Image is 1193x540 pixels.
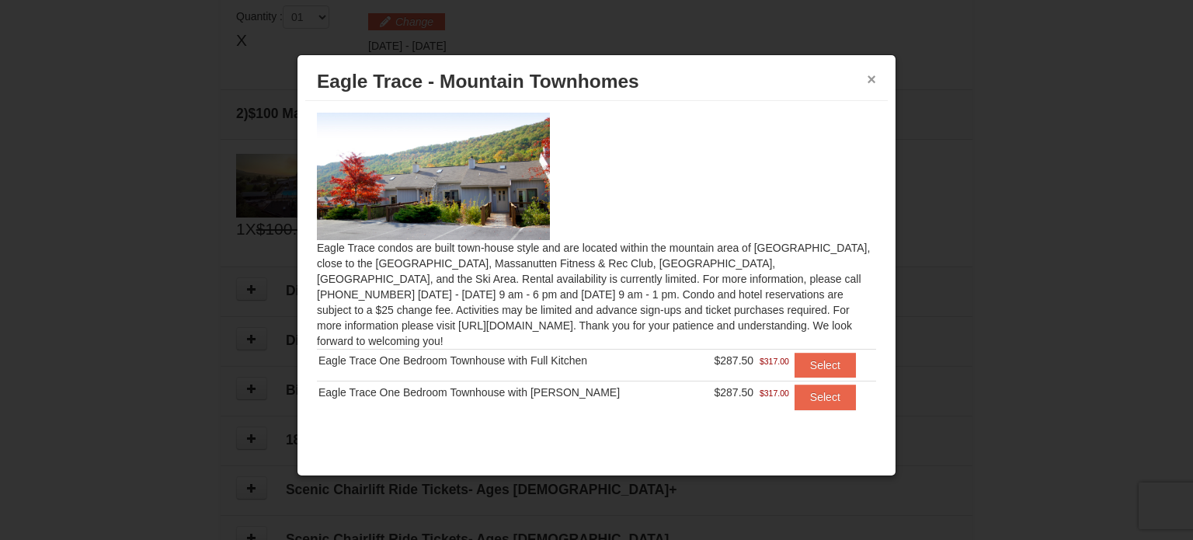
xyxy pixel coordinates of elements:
span: $287.50 [715,386,754,399]
div: Eagle Trace One Bedroom Townhouse with [PERSON_NAME] [318,385,693,400]
span: $317.00 [760,385,789,401]
span: $317.00 [760,354,789,369]
div: Eagle Trace One Bedroom Townhouse with Full Kitchen [318,353,693,368]
div: Eagle Trace condos are built town-house style and are located within the mountain area of [GEOGRA... [305,101,888,428]
button: Select [795,353,856,378]
img: 19218983-1-9b289e55.jpg [317,113,550,240]
span: $287.50 [715,354,754,367]
button: Select [795,385,856,409]
span: Eagle Trace - Mountain Townhomes [317,71,639,92]
button: × [867,71,876,87]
